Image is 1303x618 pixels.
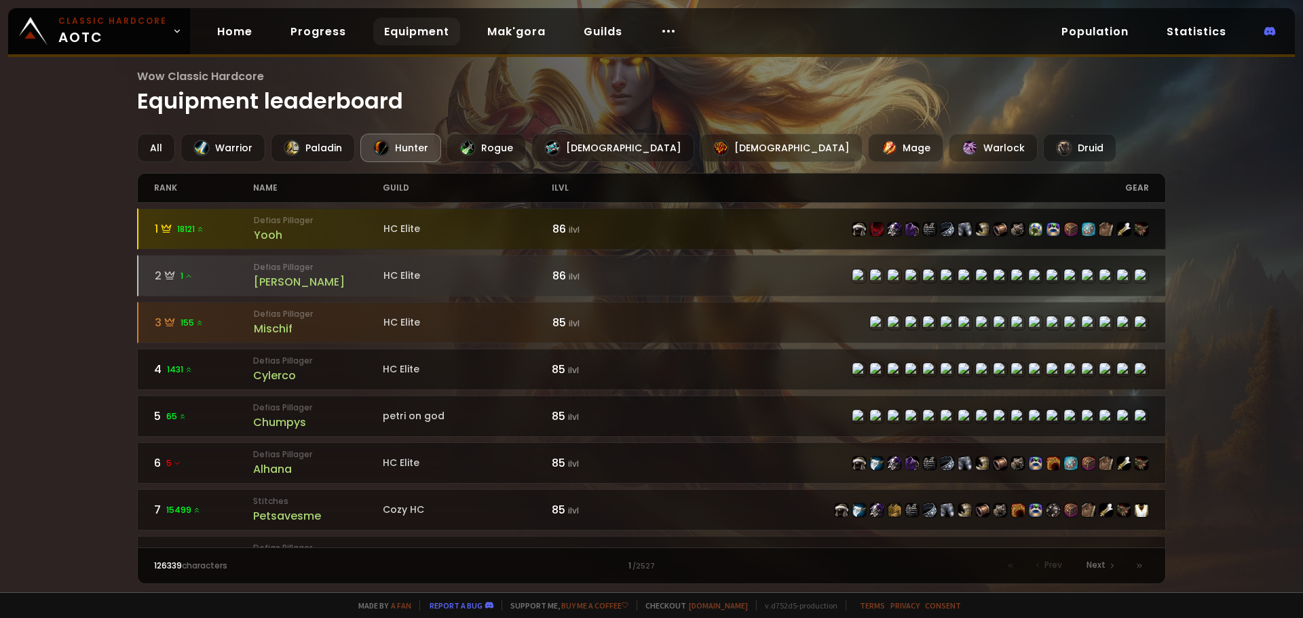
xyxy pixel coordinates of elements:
img: item-22442 [941,223,954,236]
span: AOTC [58,15,167,47]
a: Population [1051,18,1139,45]
small: / 2527 [632,561,655,572]
div: 85 [552,455,651,471]
a: Progress [280,18,357,45]
a: [DOMAIN_NAME] [689,600,748,611]
a: Mak'gora [476,18,556,45]
a: 83Defias PillagerVekx85 ilvlitem-22438item-19377item-22439item-4335item-22436item-22442item-22437... [137,536,1167,577]
div: Paladin [271,134,355,162]
img: item-23206 [1064,457,1078,470]
small: ilvl [569,317,580,329]
img: item-23067 [1029,503,1042,517]
img: item-23039 [1117,223,1131,236]
a: 715499 StitchesPetsavesmeCozy HC85 ilvlitem-22438item-18404item-22439item-859item-22436item-22442... [137,489,1167,530]
div: 1 [155,220,254,237]
img: item-23570 [1082,457,1095,470]
div: 86 [552,267,652,284]
div: guild [383,174,552,202]
small: Defias Pillager [253,448,383,461]
div: Cylerco [253,367,383,384]
img: item-22441 [1011,457,1025,470]
span: 65 [166,410,187,423]
span: Wow Classic Hardcore [137,68,1167,85]
img: item-22442 [941,457,954,470]
div: 6 [154,455,254,471]
div: Warlock [949,134,1038,162]
small: Stitches [253,495,383,507]
div: HC Elite [383,456,552,470]
div: 5 [154,408,254,425]
small: ilvl [568,411,579,423]
a: 65 Defias PillagerAlhanaHC Elite85 ilvlitem-22438item-18404item-22439item-4335item-22436item-2244... [137,442,1167,484]
img: item-22436 [923,223,937,236]
img: item-22441 [994,503,1007,517]
div: [PERSON_NAME] [254,273,383,290]
img: item-18404 [852,503,866,517]
img: item-22812 [1117,503,1131,517]
a: Guilds [573,18,633,45]
a: 565 Defias PillagerChumpyspetri on god85 ilvlitem-22438item-19377item-22439item-10034item-22436it... [137,395,1167,437]
img: item-21710 [1099,223,1113,236]
img: item-23067 [1046,223,1060,236]
span: 155 [181,317,204,329]
small: Classic Hardcore [58,15,167,27]
div: 1 [402,560,900,572]
img: item-4335 [905,223,919,236]
img: item-22437 [941,503,954,517]
img: item-23206 [1082,223,1095,236]
img: item-22442 [923,503,937,517]
img: item-23039 [1099,503,1113,517]
div: 7 [154,501,254,518]
div: HC Elite [383,222,552,236]
div: Mischif [254,320,383,337]
small: Defias Pillager [254,214,383,227]
div: petri on god [383,409,552,423]
span: 1431 [167,364,193,376]
a: Equipment [373,18,460,45]
span: Checkout [637,600,748,611]
span: Made by [350,600,411,611]
img: item-23039 [1117,457,1131,470]
img: item-21710 [1099,457,1113,470]
img: item-22438 [835,503,848,517]
small: Defias Pillager [254,261,383,273]
a: 21Defias Pillager[PERSON_NAME]HC Elite86 ilvlitem-22438item-19377item-22439item-4335item-22436ite... [137,255,1167,296]
small: Defias Pillager [253,355,383,367]
small: Defias Pillager [253,542,383,554]
img: item-22441 [1011,223,1025,236]
img: item-859 [888,503,901,517]
img: item-22443 [976,503,989,517]
img: item-22443 [994,223,1007,236]
img: item-19377 [870,223,884,236]
div: gear [651,174,1149,202]
small: ilvl [568,364,579,376]
a: Home [206,18,263,45]
img: item-22438 [852,457,866,470]
img: item-22436 [905,503,919,517]
div: Rogue [447,134,526,162]
small: ilvl [569,224,580,235]
small: Defias Pillager [254,308,383,320]
img: item-23570 [1064,223,1078,236]
div: 86 [552,220,652,237]
span: 1 [181,270,193,282]
div: All [137,134,175,162]
img: item-22436 [923,457,937,470]
a: Statistics [1156,18,1237,45]
img: item-23067 [1029,457,1042,470]
a: Buy me a coffee [561,600,628,611]
a: a fan [391,600,411,611]
img: item-22439 [888,223,901,236]
a: 118121 Defias PillagerYoohHC Elite86 ilvlitem-22438item-19377item-22439item-4335item-22436item-22... [137,208,1167,250]
img: item-22440 [976,223,989,236]
img: item-21205 [1011,503,1025,517]
span: Support me, [502,600,628,611]
span: 18121 [177,223,204,235]
div: [DEMOGRAPHIC_DATA] [700,134,863,162]
span: 126339 [154,560,182,571]
a: Report a bug [430,600,483,611]
img: item-22437 [958,223,972,236]
div: 85 [552,314,652,331]
div: 85 [552,361,651,378]
div: Yooh [254,227,383,244]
